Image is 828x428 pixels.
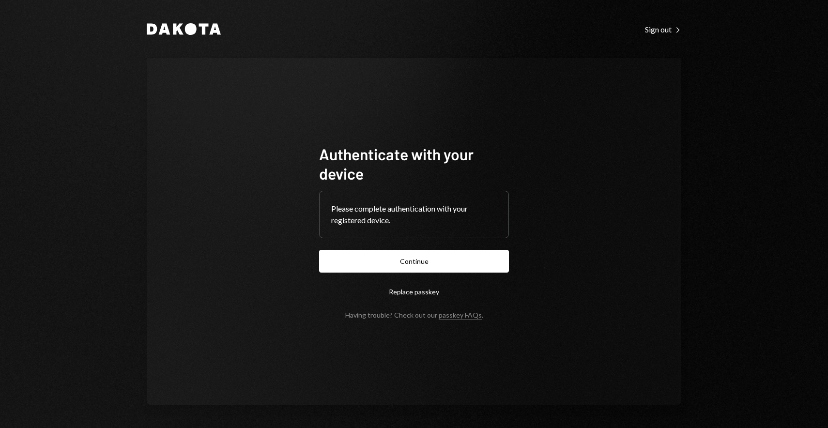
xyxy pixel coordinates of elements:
[645,24,681,34] a: Sign out
[439,311,482,320] a: passkey FAQs
[645,25,681,34] div: Sign out
[345,311,483,319] div: Having trouble? Check out our .
[319,144,509,183] h1: Authenticate with your device
[319,250,509,273] button: Continue
[331,203,497,226] div: Please complete authentication with your registered device.
[319,280,509,303] button: Replace passkey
